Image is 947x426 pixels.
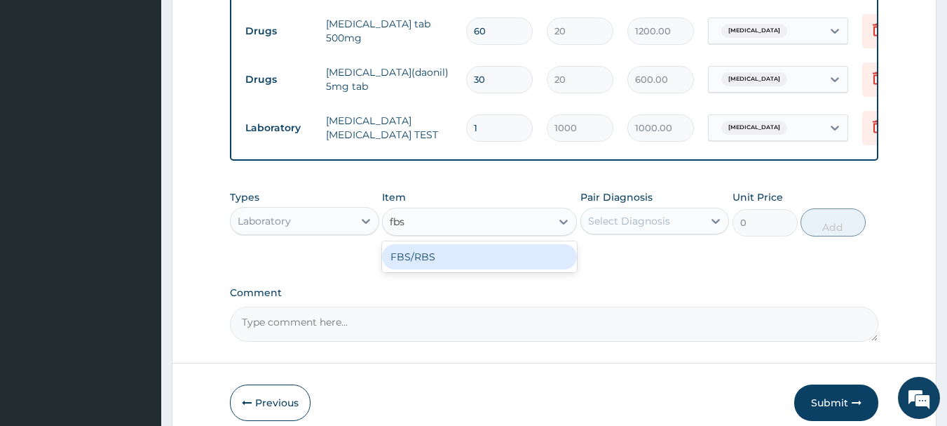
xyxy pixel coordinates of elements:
[230,287,879,299] label: Comment
[73,79,236,97] div: Chat with us now
[800,208,866,237] button: Add
[794,385,878,421] button: Submit
[230,7,264,41] div: Minimize live chat window
[319,58,459,100] td: [MEDICAL_DATA](daonil) 5mg tab
[238,214,291,228] div: Laboratory
[319,107,459,149] td: [MEDICAL_DATA] [MEDICAL_DATA] TEST
[733,190,783,204] label: Unit Price
[721,24,787,38] span: [MEDICAL_DATA]
[382,244,577,269] div: FBS/RBS
[721,72,787,86] span: [MEDICAL_DATA]
[588,214,670,228] div: Select Diagnosis
[721,121,787,135] span: [MEDICAL_DATA]
[319,10,459,52] td: [MEDICAL_DATA] tab 500mg
[230,192,259,204] label: Types
[238,115,319,141] td: Laboratory
[230,385,311,421] button: Previous
[238,67,319,93] td: Drugs
[238,18,319,44] td: Drugs
[26,70,57,105] img: d_794563401_company_1708531726252_794563401
[7,280,267,329] textarea: Type your message and hit 'Enter'
[382,190,406,204] label: Item
[81,125,193,267] span: We're online!
[580,190,653,204] label: Pair Diagnosis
